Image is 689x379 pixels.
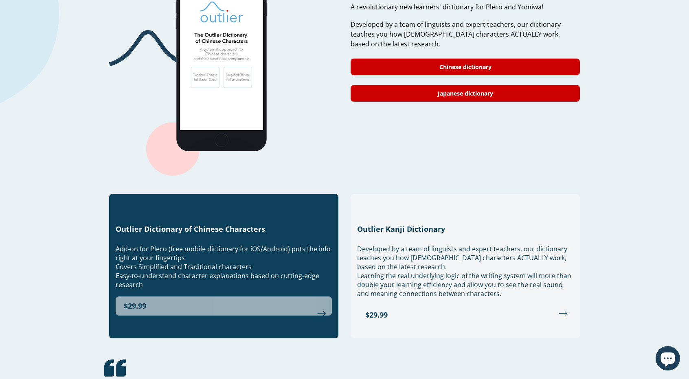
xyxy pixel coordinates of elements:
span: Add-on for Pleco (free mobile dictionary for iOS/Android) puts the info right at your fingertips [116,244,331,262]
h3: Outlier Dictionary of Chinese Characters [116,224,332,234]
span: Easy-to-understand character explanations based on cutting-edge research [116,271,319,289]
span: Developed by a team of linguists and expert teachers, our dictionary teaches you how [DEMOGRAPHIC... [351,20,561,48]
a: Japanese dictionary [351,85,580,102]
li: Learning the real underlying logic of the writing system will more than double your learning effi... [357,271,573,298]
h3: Outlier Kanji Dictionary [357,224,573,234]
inbox-online-store-chat: Shopify online store chat [653,346,682,372]
a: $29.99 [116,296,332,316]
span: Covers Simplified and Traditional characters [116,262,252,271]
a: $29.99 [357,305,573,325]
a: Chinese dictionary [351,59,580,75]
span: A revolutionary new learners' dictionary for Pleco and Yomiwa! [351,2,543,11]
li: Developed by a team of linguists and expert teachers, our dictionary teaches you how [DEMOGRAPHIC... [357,244,573,271]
